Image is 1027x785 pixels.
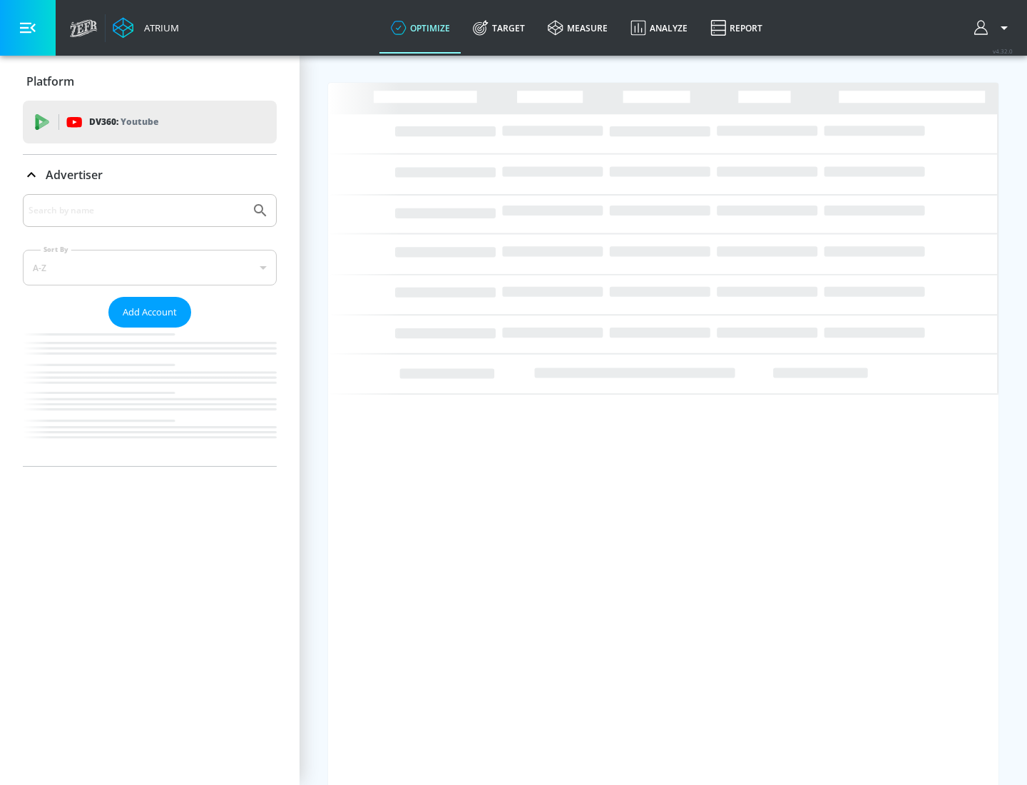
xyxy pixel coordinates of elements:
div: Atrium [138,21,179,34]
a: measure [536,2,619,54]
div: Advertiser [23,194,277,466]
div: Platform [23,61,277,101]
div: Advertiser [23,155,277,195]
a: Report [699,2,774,54]
div: A-Z [23,250,277,285]
p: DV360: [89,114,158,130]
a: Target [461,2,536,54]
a: Atrium [113,17,179,39]
p: Youtube [121,114,158,129]
label: Sort By [41,245,71,254]
a: Analyze [619,2,699,54]
nav: list of Advertiser [23,328,277,466]
span: Add Account [123,304,177,320]
div: DV360: Youtube [23,101,277,143]
a: optimize [379,2,461,54]
p: Platform [26,74,74,89]
p: Advertiser [46,167,103,183]
input: Search by name [29,201,245,220]
span: v 4.32.0 [993,47,1013,55]
button: Add Account [108,297,191,328]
